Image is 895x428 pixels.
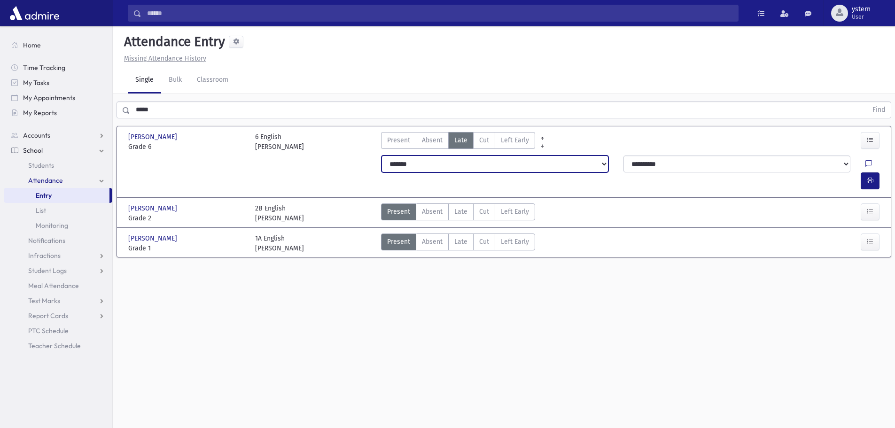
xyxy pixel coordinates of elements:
[128,203,179,213] span: [PERSON_NAME]
[28,266,67,275] span: Student Logs
[4,293,112,308] a: Test Marks
[36,221,68,230] span: Monitoring
[4,143,112,158] a: School
[4,188,109,203] a: Entry
[4,60,112,75] a: Time Tracking
[4,308,112,323] a: Report Cards
[28,311,68,320] span: Report Cards
[23,78,49,87] span: My Tasks
[141,5,738,22] input: Search
[479,237,489,247] span: Cut
[4,278,112,293] a: Meal Attendance
[852,6,871,13] span: ystern
[381,203,535,223] div: AttTypes
[422,135,443,145] span: Absent
[4,38,112,53] a: Home
[422,237,443,247] span: Absent
[255,233,304,253] div: 1A English [PERSON_NAME]
[422,207,443,217] span: Absent
[23,131,50,140] span: Accounts
[23,146,43,155] span: School
[128,213,246,223] span: Grade 2
[454,135,467,145] span: Late
[28,342,81,350] span: Teacher Schedule
[4,158,112,173] a: Students
[189,67,236,93] a: Classroom
[128,243,246,253] span: Grade 1
[387,207,410,217] span: Present
[4,203,112,218] a: List
[4,75,112,90] a: My Tasks
[120,34,225,50] h5: Attendance Entry
[454,207,467,217] span: Late
[28,176,63,185] span: Attendance
[255,203,304,223] div: 2B English [PERSON_NAME]
[28,281,79,290] span: Meal Attendance
[381,233,535,253] div: AttTypes
[23,93,75,102] span: My Appointments
[28,236,65,245] span: Notifications
[28,327,69,335] span: PTC Schedule
[124,54,206,62] u: Missing Attendance History
[501,237,529,247] span: Left Early
[4,338,112,353] a: Teacher Schedule
[120,54,206,62] a: Missing Attendance History
[8,4,62,23] img: AdmirePro
[4,248,112,263] a: Infractions
[23,109,57,117] span: My Reports
[36,206,46,215] span: List
[128,233,179,243] span: [PERSON_NAME]
[479,207,489,217] span: Cut
[128,67,161,93] a: Single
[4,233,112,248] a: Notifications
[4,128,112,143] a: Accounts
[255,132,304,152] div: 6 English [PERSON_NAME]
[501,135,529,145] span: Left Early
[23,63,65,72] span: Time Tracking
[4,173,112,188] a: Attendance
[28,296,60,305] span: Test Marks
[28,251,61,260] span: Infractions
[387,135,410,145] span: Present
[454,237,467,247] span: Late
[128,132,179,142] span: [PERSON_NAME]
[501,207,529,217] span: Left Early
[867,102,891,118] button: Find
[161,67,189,93] a: Bulk
[128,142,246,152] span: Grade 6
[852,13,871,21] span: User
[23,41,41,49] span: Home
[36,191,52,200] span: Entry
[4,263,112,278] a: Student Logs
[4,105,112,120] a: My Reports
[4,218,112,233] a: Monitoring
[28,161,54,170] span: Students
[479,135,489,145] span: Cut
[4,323,112,338] a: PTC Schedule
[381,132,535,152] div: AttTypes
[387,237,410,247] span: Present
[4,90,112,105] a: My Appointments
